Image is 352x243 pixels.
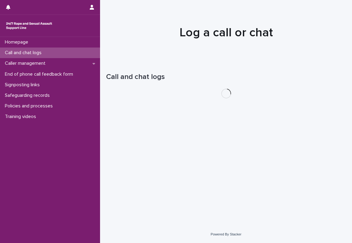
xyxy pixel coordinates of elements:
p: Signposting links [2,82,45,88]
p: End of phone call feedback form [2,71,78,77]
p: Training videos [2,114,41,120]
p: Homepage [2,39,33,45]
p: Call and chat logs [2,50,46,56]
h1: Call and chat logs [106,73,346,81]
p: Caller management [2,61,50,66]
p: Policies and processes [2,103,58,109]
p: Safeguarding records [2,93,55,98]
a: Powered By Stacker [211,232,241,236]
img: rhQMoQhaT3yELyF149Cw [5,20,53,32]
h1: Log a call or chat [106,25,346,40]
